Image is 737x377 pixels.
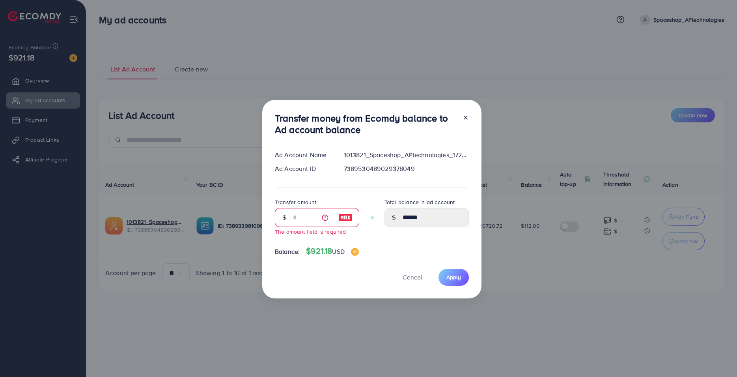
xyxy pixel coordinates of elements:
button: Cancel [393,269,432,286]
span: Apply [446,273,461,281]
img: image [338,213,353,222]
span: USD [332,247,344,256]
button: Apply [438,269,469,286]
iframe: Chat [703,341,731,371]
div: Ad Account ID [269,164,338,173]
label: Transfer amount [275,198,316,206]
h4: $921.18 [306,246,359,256]
div: Ad Account Name [269,150,338,159]
h3: Transfer money from Ecomdy balance to Ad account balance [275,113,456,135]
span: Cancel [403,273,422,281]
div: 1013821_Spaceshop_AFtechnologies_1720509149843 [338,150,475,159]
span: Balance: [275,247,300,256]
img: image [351,248,359,256]
small: The amount field is required [275,228,346,235]
div: 7389530489029378049 [338,164,475,173]
label: Total balance in ad account [384,198,455,206]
